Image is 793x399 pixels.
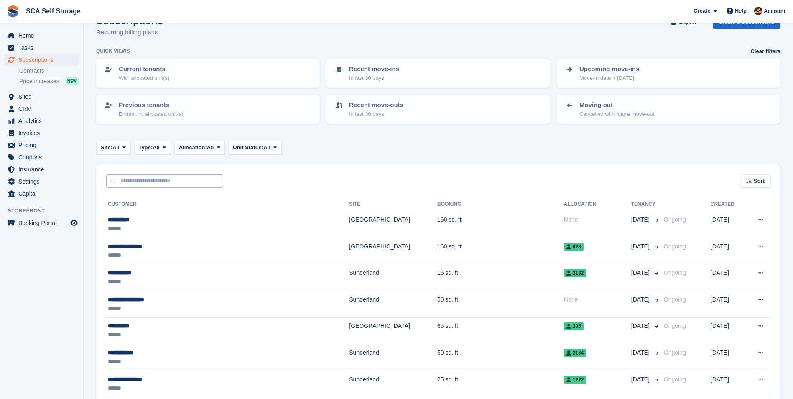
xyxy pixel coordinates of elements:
[18,30,69,41] span: Home
[664,243,686,250] span: Ongoing
[349,371,437,397] td: Sunderland
[764,7,785,15] span: Account
[750,47,780,56] a: Clear filters
[19,77,79,86] a: Price increases NEW
[564,269,586,277] span: 2132
[564,376,586,384] span: 1222
[711,198,745,211] th: Created
[349,264,437,291] td: Sunderland
[18,164,69,175] span: Insurance
[349,110,403,118] p: In last 30 days
[139,143,153,152] span: Type:
[4,42,79,54] a: menu
[631,198,660,211] th: Tenancy
[96,28,163,37] p: Recurring billing plans
[579,74,639,82] p: Move-in date > [DATE]
[349,64,399,74] p: Recent move-ins
[179,143,207,152] span: Allocation:
[4,115,79,127] a: menu
[349,238,437,264] td: [GEOGRAPHIC_DATA]
[564,295,631,304] div: None
[18,127,69,139] span: Invoices
[564,198,631,211] th: Allocation
[579,100,654,110] p: Moving out
[4,91,79,102] a: menu
[437,317,564,344] td: 65 sq. ft
[18,54,69,66] span: Subscriptions
[754,7,762,15] img: Sarah Race
[711,211,745,238] td: [DATE]
[558,59,780,87] a: Upcoming move-ins Move-in date > [DATE]
[96,47,130,55] h6: Quick views
[69,218,79,228] a: Preview store
[631,348,651,357] span: [DATE]
[664,322,686,329] span: Ongoing
[97,59,319,87] a: Current tenants With allocated unit(s)
[18,42,69,54] span: Tasks
[119,64,169,74] p: Current tenants
[349,317,437,344] td: [GEOGRAPHIC_DATA]
[19,77,59,85] span: Price increases
[564,243,584,251] span: 028
[558,95,780,123] a: Moving out Cancelled with future move-out
[711,344,745,371] td: [DATE]
[97,95,319,123] a: Previous tenants Ended, no allocated unit(s)
[4,188,79,199] a: menu
[119,110,184,118] p: Ended, no allocated unit(s)
[564,322,584,330] span: 205
[18,151,69,163] span: Coupons
[18,115,69,127] span: Analytics
[631,269,651,277] span: [DATE]
[4,217,79,229] a: menu
[233,143,263,152] span: Unit Status:
[664,269,686,276] span: Ongoing
[112,143,120,152] span: All
[18,188,69,199] span: Capital
[349,211,437,238] td: [GEOGRAPHIC_DATA]
[18,217,69,229] span: Booking Portal
[18,139,69,151] span: Pricing
[119,100,184,110] p: Previous tenants
[437,291,564,317] td: 50 sq. ft
[437,371,564,397] td: 25 sq. ft
[349,198,437,211] th: Site
[349,100,403,110] p: Recent move-outs
[437,211,564,238] td: 160 sq. ft
[101,143,112,152] span: Site:
[349,74,399,82] p: In last 30 days
[65,77,79,85] div: NEW
[327,95,549,123] a: Recent move-outs In last 30 days
[4,139,79,151] a: menu
[7,5,19,18] img: stora-icon-8386f47178a22dfd0bd8f6a31ec36ba5ce8667c1dd55bd0f319d3a0aa187defe.svg
[711,238,745,264] td: [DATE]
[18,103,69,115] span: CRM
[564,349,586,357] span: 2154
[754,177,765,185] span: Sort
[228,141,281,154] button: Unit Status: All
[174,141,225,154] button: Allocation: All
[4,176,79,187] a: menu
[8,207,83,215] span: Storefront
[579,110,654,118] p: Cancelled with future move-out
[119,74,169,82] p: With allocated unit(s)
[631,322,651,330] span: [DATE]
[4,103,79,115] a: menu
[664,216,686,223] span: Ongoing
[437,264,564,291] td: 15 sq. ft
[207,143,214,152] span: All
[437,238,564,264] td: 160 sq. ft
[735,7,747,15] span: Help
[18,91,69,102] span: Sites
[153,143,160,152] span: All
[4,151,79,163] a: menu
[23,4,84,18] a: SCA Self Storage
[711,371,745,397] td: [DATE]
[437,198,564,211] th: Booking
[579,64,639,74] p: Upcoming move-ins
[711,317,745,344] td: [DATE]
[263,143,270,152] span: All
[349,291,437,317] td: Sunderland
[4,164,79,175] a: menu
[349,344,437,371] td: Sunderland
[18,176,69,187] span: Settings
